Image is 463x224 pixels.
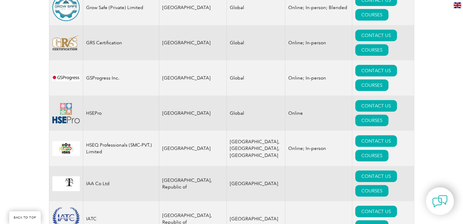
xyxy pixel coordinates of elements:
td: [GEOGRAPHIC_DATA] [159,96,227,131]
td: [GEOGRAPHIC_DATA] [159,131,227,166]
a: CONTACT US [355,171,397,182]
td: Online; In-person [285,131,352,166]
td: [GEOGRAPHIC_DATA] [159,25,227,60]
a: COURSES [355,44,388,56]
a: COURSES [355,150,388,161]
a: CONTACT US [355,65,397,76]
img: contact-chat.png [432,194,447,209]
td: Online [285,96,352,131]
td: Online; In-person [285,25,352,60]
td: HSEPro [83,96,159,131]
img: en [454,2,461,8]
td: [GEOGRAPHIC_DATA] [227,166,285,201]
td: [GEOGRAPHIC_DATA], [GEOGRAPHIC_DATA], [GEOGRAPHIC_DATA] [227,131,285,166]
a: CONTACT US [355,100,397,112]
img: f6e75cc3-d4c2-ea11-a812-000d3a79722d-logo.png [52,103,80,124]
a: CONTACT US [355,135,397,147]
a: CONTACT US [355,206,397,217]
td: GSProgress Inc. [83,60,159,96]
td: Global [227,96,285,131]
img: 7f517d0d-f5a0-ea11-a812-000d3ae11abd%20-logo.png [52,35,80,50]
img: e024547b-a6e0-e911-a812-000d3a795b83-logo.png [52,71,80,86]
img: f32924ac-d9bc-ea11-a814-000d3a79823d-logo.jpg [52,176,80,191]
td: [GEOGRAPHIC_DATA] [159,60,227,96]
a: COURSES [355,185,388,197]
a: CONTACT US [355,30,397,41]
img: 0aa6851b-16fe-ed11-8f6c-00224814fd52-logo.png [52,141,80,156]
td: HSEQ Professionals (SMC-PVT.) Limited [83,131,159,166]
a: BACK TO TOP [9,211,41,224]
td: [GEOGRAPHIC_DATA], Republic of [159,166,227,201]
a: COURSES [355,115,388,126]
td: Global [227,60,285,96]
td: GRS Certification [83,25,159,60]
td: Online; In-person [285,60,352,96]
td: IAA Co Ltd [83,166,159,201]
a: COURSES [355,9,388,21]
td: Global [227,25,285,60]
a: COURSES [355,80,388,91]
